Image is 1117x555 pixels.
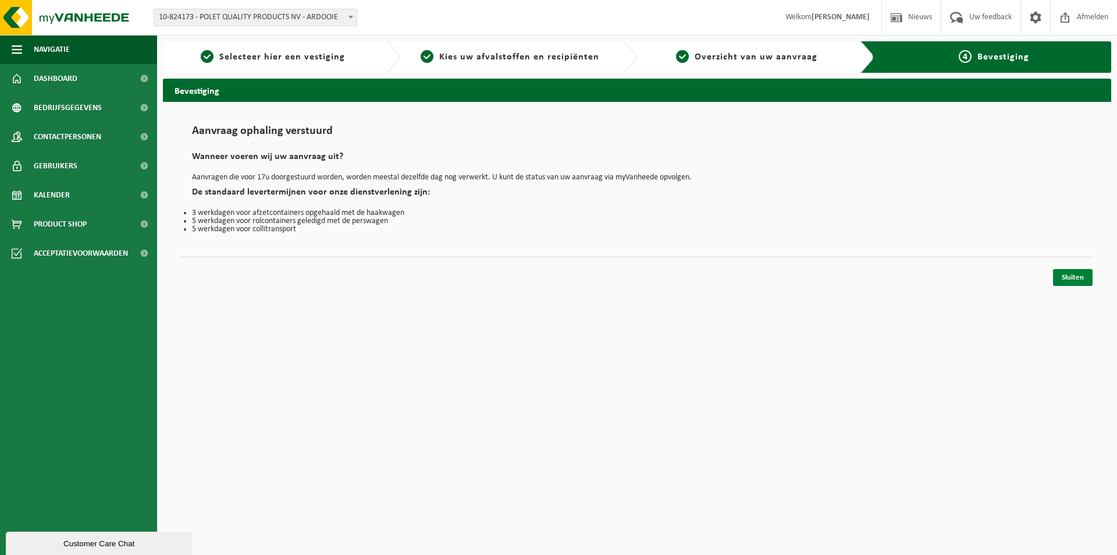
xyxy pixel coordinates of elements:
li: 5 werkdagen voor rolcontainers geledigd met de perswagen [192,217,1082,225]
h2: De standaard levertermijnen voor onze dienstverlening zijn: [192,188,1082,203]
li: 5 werkdagen voor collitransport [192,225,1082,234]
span: 10-824173 - POLET QUALITY PRODUCTS NV - ARDOOIE [154,9,357,26]
iframe: chat widget [6,529,194,555]
span: Kies uw afvalstoffen en recipiënten [439,52,599,62]
h2: Wanneer voeren wij uw aanvraag uit? [192,152,1082,168]
span: Overzicht van uw aanvraag [695,52,817,62]
span: Bedrijfsgegevens [34,93,102,122]
span: Dashboard [34,64,77,93]
span: Acceptatievoorwaarden [34,239,128,268]
span: Selecteer hier een vestiging [219,52,345,62]
a: 3Overzicht van uw aanvraag [643,50,851,64]
span: 1 [201,50,214,63]
a: 2Kies uw afvalstoffen en recipiënten [406,50,614,64]
span: Kalender [34,181,70,210]
strong: [PERSON_NAME] [812,13,870,22]
span: Contactpersonen [34,122,101,151]
span: 3 [676,50,689,63]
p: Aanvragen die voor 17u doorgestuurd worden, worden meestal dezelfde dag nog verwerkt. U kunt de s... [192,174,1082,182]
span: 4 [959,50,972,63]
span: Navigatie [34,35,70,64]
h1: Aanvraag ophaling verstuurd [192,125,1082,143]
span: 2 [421,50,433,63]
h2: Bevestiging [163,79,1111,101]
li: 3 werkdagen voor afzetcontainers opgehaald met de haakwagen [192,209,1082,217]
span: Bevestiging [977,52,1029,62]
span: Gebruikers [34,151,77,181]
span: Product Shop [34,210,87,239]
a: 1Selecteer hier een vestiging [169,50,377,64]
a: Sluiten [1053,269,1093,286]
